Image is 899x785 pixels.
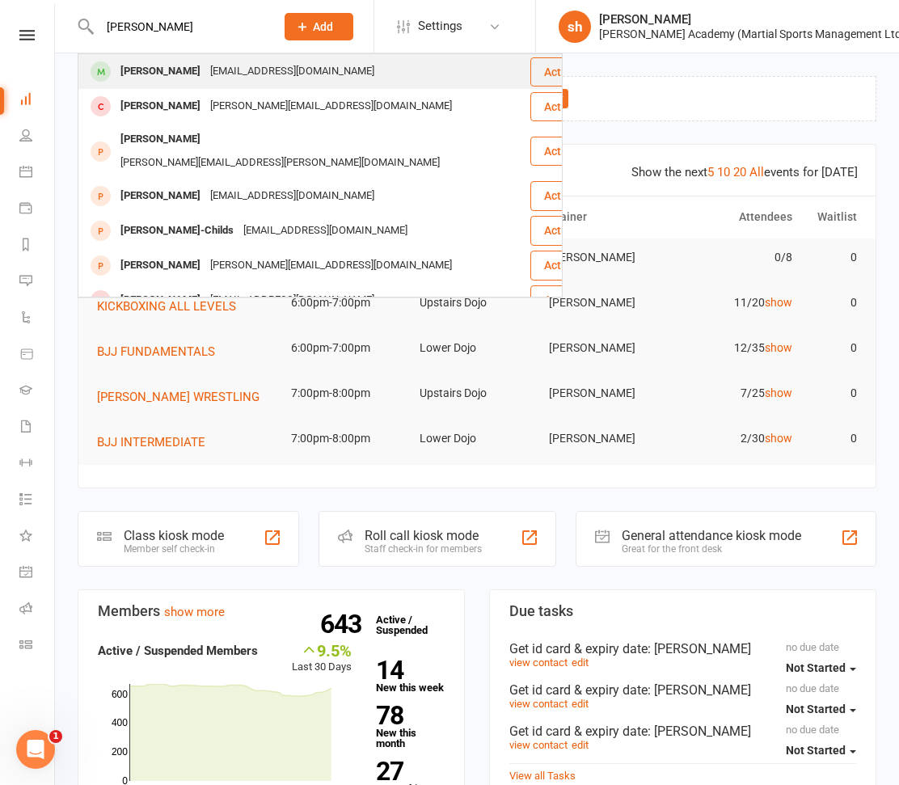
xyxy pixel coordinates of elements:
div: [PERSON_NAME] [116,60,205,83]
button: Actions [530,57,610,87]
button: Actions [530,181,610,210]
span: Settings [418,8,462,44]
div: [PERSON_NAME][EMAIL_ADDRESS][DOMAIN_NAME] [205,95,457,118]
a: Calendar [19,155,56,192]
a: show [765,432,792,445]
div: Last 30 Days [292,641,352,676]
td: 12/35 [670,329,800,367]
iframe: Intercom live chat [16,730,55,769]
button: Actions [530,137,610,166]
div: Show the next events for [DATE] [631,162,858,182]
button: Not Started [786,694,856,724]
th: Waitlist [800,196,864,238]
button: Add [285,13,353,40]
div: [PERSON_NAME] [116,128,205,151]
span: 1 [49,730,62,743]
button: Actions [530,216,610,245]
td: 0 [800,329,864,367]
div: Get id card & expiry date [509,682,856,698]
a: 78New this month [376,703,445,749]
span: Not Started [786,744,846,757]
strong: 643 [320,612,368,636]
a: edit [572,698,589,710]
div: General attendance kiosk mode [622,528,801,543]
a: Class kiosk mode [19,628,56,665]
button: BJJ INTERMEDIATE [97,433,217,452]
span: Not Started [786,661,846,674]
div: [EMAIL_ADDRESS][DOMAIN_NAME] [205,289,379,312]
td: [PERSON_NAME] [542,238,671,276]
th: Trainer [542,196,671,238]
div: sh [559,11,591,43]
a: Payments [19,192,56,228]
a: show [765,296,792,309]
span: BJJ INTERMEDIATE [97,435,205,449]
td: Lower Dojo [412,420,542,458]
div: Member self check-in [124,543,224,555]
a: view contact [509,656,568,669]
td: 6:00pm-7:00pm [284,284,413,322]
input: Search... [95,15,264,38]
td: Upstairs Dojo [412,284,542,322]
td: 11/20 [670,284,800,322]
div: Get id card & expiry date [509,641,856,656]
span: BJJ FUNDAMENTALS [97,344,215,359]
td: 2/30 [670,420,800,458]
button: Actions [530,251,610,280]
td: 0 [800,374,864,412]
td: Lower Dojo [412,329,542,367]
div: [EMAIL_ADDRESS][DOMAIN_NAME] [238,219,412,243]
strong: Active / Suspended Members [98,644,258,658]
td: 0/8 [670,238,800,276]
th: Attendees [670,196,800,238]
a: What's New [19,519,56,555]
button: KICKBOXING ALL LEVELS [97,297,247,316]
strong: 27 [376,759,438,783]
span: : [PERSON_NAME] [648,641,751,656]
td: 0 [800,238,864,276]
strong: 14 [376,658,438,682]
a: show [765,341,792,354]
td: [PERSON_NAME] [542,420,671,458]
span: : [PERSON_NAME] [648,682,751,698]
h3: Members [98,603,445,619]
a: Product Sales [19,337,56,374]
a: show more [164,605,225,619]
h3: Due tasks [509,603,856,619]
a: edit [572,739,589,751]
a: 10 [717,165,730,179]
a: View all Tasks [509,770,576,782]
a: All [749,165,764,179]
td: 7/25 [670,374,800,412]
span: Add [313,20,333,33]
a: show [765,386,792,399]
button: BJJ FUNDAMENTALS [97,342,226,361]
td: Upstairs Dojo [412,374,542,412]
td: 0 [800,284,864,322]
div: [EMAIL_ADDRESS][DOMAIN_NAME] [205,60,379,83]
div: Get id card & expiry date [509,724,856,739]
span: [PERSON_NAME] WRESTLING [97,390,260,404]
a: 643Active / Suspended [368,602,439,648]
span: Not Started [786,703,846,715]
a: view contact [509,698,568,710]
button: Actions [530,92,610,121]
div: [PERSON_NAME] [116,289,205,312]
button: Not Started [786,653,856,682]
div: 9.5% [292,641,352,659]
div: [PERSON_NAME] [116,184,205,208]
div: Roll call kiosk mode [365,528,482,543]
a: Dashboard [19,82,56,119]
a: General attendance kiosk mode [19,555,56,592]
td: 6:00pm-7:00pm [284,329,413,367]
a: 14New this week [376,658,445,693]
td: 7:00pm-8:00pm [284,420,413,458]
button: [PERSON_NAME] WRESTLING [97,387,271,407]
div: [PERSON_NAME][EMAIL_ADDRESS][DOMAIN_NAME] [205,254,457,277]
td: [PERSON_NAME] [542,329,671,367]
td: 0 [800,420,864,458]
a: 5 [707,165,714,179]
button: Not Started [786,736,856,765]
td: [PERSON_NAME] [542,284,671,322]
span: KICKBOXING ALL LEVELS [97,299,236,314]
